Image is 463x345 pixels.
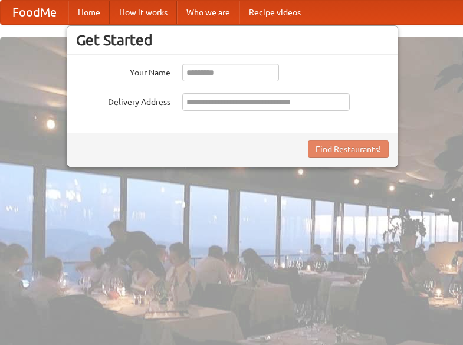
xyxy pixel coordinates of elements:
[76,64,170,78] label: Your Name
[110,1,177,24] a: How it works
[68,1,110,24] a: Home
[177,1,239,24] a: Who we are
[1,1,68,24] a: FoodMe
[308,140,389,158] button: Find Restaurants!
[239,1,310,24] a: Recipe videos
[76,31,389,49] h3: Get Started
[76,93,170,108] label: Delivery Address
